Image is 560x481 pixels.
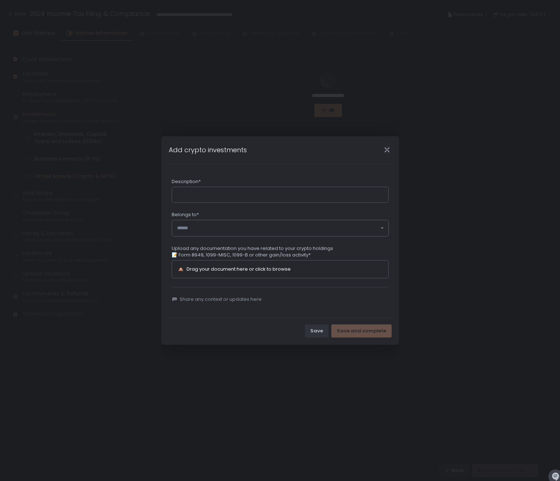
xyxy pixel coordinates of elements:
h1: Add crypto investments [169,145,247,155]
div: Search for option [172,220,388,236]
div: Close [376,146,399,154]
input: Search for option [177,225,380,232]
span: Belongs to* [172,211,199,218]
span: Upload any documentation you have related to your crypto holdings [172,245,333,252]
div: Drag your document here or click to browse [187,267,291,271]
span: 📝 Form 8949, 1099-MISC, 1099-B or other gain/loss activity* [172,252,333,258]
div: Save [310,328,323,334]
button: Save [305,324,328,337]
span: Description* [172,178,201,185]
span: Share any context or updates here [180,296,262,303]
